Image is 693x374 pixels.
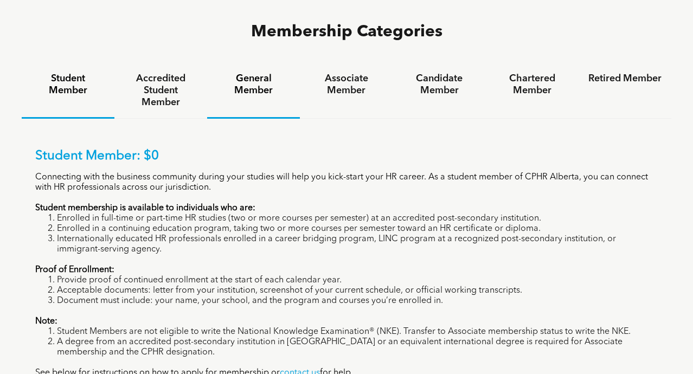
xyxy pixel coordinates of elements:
[35,149,658,164] p: Student Member: $0
[496,73,569,96] h4: Chartered Member
[57,296,658,306] li: Document must include: your name, your school, and the program and courses you’re enrolled in.
[35,172,658,193] p: Connecting with the business community during your studies will help you kick-start your HR caree...
[57,327,658,337] li: Student Members are not eligible to write the National Knowledge Examination® (NKE). Transfer to ...
[588,73,662,85] h4: Retired Member
[403,73,476,96] h4: Candidate Member
[57,286,658,296] li: Acceptable documents: letter from your institution, screenshot of your current schedule, or offic...
[35,204,255,212] strong: Student membership is available to individuals who are:
[57,275,658,286] li: Provide proof of continued enrollment at the start of each calendar year.
[31,73,105,96] h4: Student Member
[35,266,114,274] strong: Proof of Enrollment:
[57,224,658,234] li: Enrolled in a continuing education program, taking two or more courses per semester toward an HR ...
[57,234,658,255] li: Internationally educated HR professionals enrolled in a career bridging program, LINC program at ...
[57,214,658,224] li: Enrolled in full-time or part-time HR studies (two or more courses per semester) at an accredited...
[35,317,57,326] strong: Note:
[57,337,658,358] li: A degree from an accredited post-secondary institution in [GEOGRAPHIC_DATA] or an equivalent inte...
[251,24,442,40] span: Membership Categories
[124,73,197,108] h4: Accredited Student Member
[217,73,290,96] h4: General Member
[310,73,383,96] h4: Associate Member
